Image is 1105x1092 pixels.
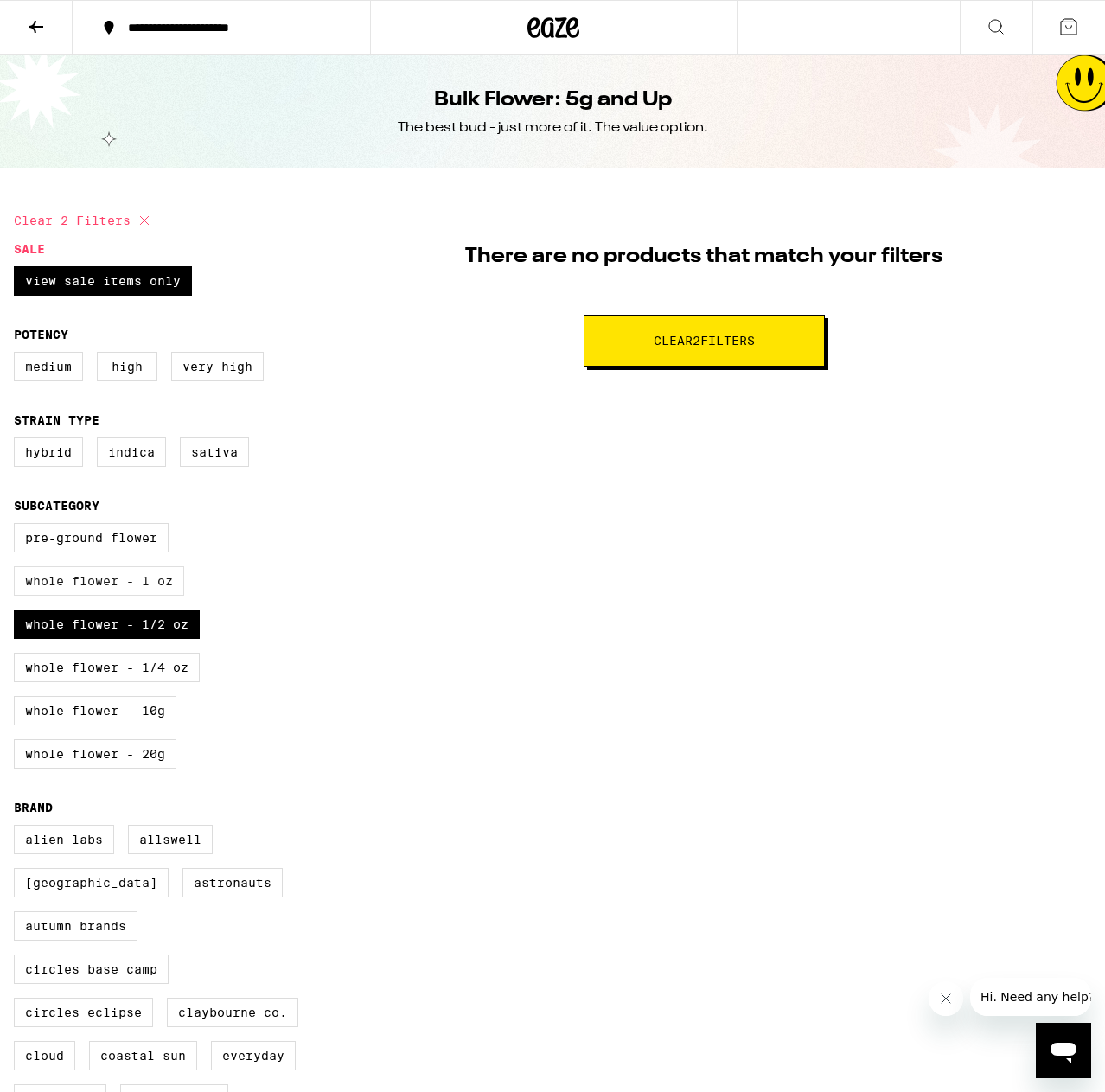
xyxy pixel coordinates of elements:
label: Circles Eclipse [14,998,153,1027]
label: Whole Flower - 1 oz [14,566,184,596]
span: Hi. Need any help? [10,12,125,26]
div: The best bud - just more of it. The value option. [398,118,708,137]
legend: Potency [14,328,68,342]
label: Medium [14,352,83,381]
label: [GEOGRAPHIC_DATA] [14,868,169,897]
label: Whole Flower - 1/4 oz [14,653,200,682]
label: High [97,352,157,381]
label: Coastal Sun [89,1041,197,1070]
h1: Bulk Flower: 5g and Up [434,86,672,115]
label: Whole Flower - 1/2 oz [14,610,200,639]
label: Astronauts [182,868,283,897]
label: View Sale Items Only [14,266,192,296]
label: Alien Labs [14,825,114,854]
legend: Strain Type [14,413,99,427]
label: Autumn Brands [14,911,137,941]
label: Very High [171,352,264,381]
legend: Subcategory [14,499,99,513]
iframe: Close message [929,981,963,1016]
button: Clear 2 filters [14,199,155,242]
label: Hybrid [14,437,83,467]
label: Indica [97,437,166,467]
label: Pre-ground Flower [14,523,169,552]
label: Everyday [211,1041,296,1070]
legend: Brand [14,801,53,814]
label: Allswell [128,825,213,854]
label: Cloud [14,1041,75,1070]
label: Whole Flower - 20g [14,739,176,769]
button: Clear2filters [584,315,825,367]
label: Whole Flower - 10g [14,696,176,725]
iframe: Button to launch messaging window [1036,1023,1091,1078]
label: Claybourne Co. [167,998,298,1027]
p: There are no products that match your filters [465,242,942,271]
label: Sativa [180,437,249,467]
span: Clear 2 filter s [654,335,755,347]
iframe: Message from company [970,978,1091,1016]
label: Circles Base Camp [14,955,169,984]
legend: Sale [14,242,45,256]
